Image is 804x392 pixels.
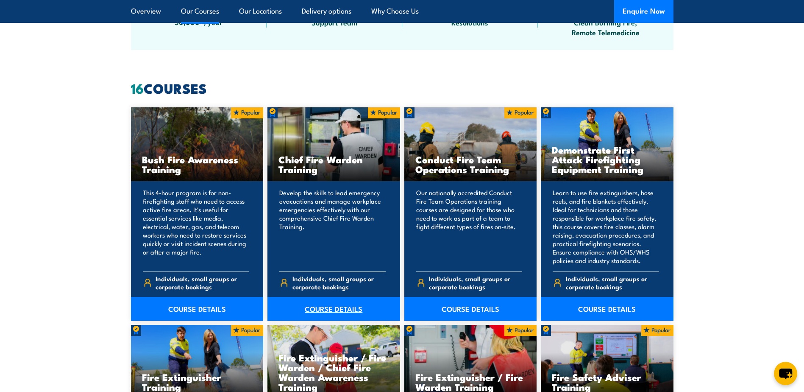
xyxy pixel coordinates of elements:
[143,188,249,265] p: This 4-hour program is for non-firefighting staff who need to access active fire areas. It's usef...
[267,297,400,321] a: COURSE DETAILS
[415,154,526,174] h3: Conduct Fire Team Operations Training
[131,297,264,321] a: COURSE DETAILS
[429,274,522,291] span: Individuals, small groups or corporate bookings
[774,362,797,385] button: chat-button
[279,188,386,265] p: Develop the skills to lead emergency evacuations and manage workplace emergencies effectively wit...
[142,372,253,392] h3: Fire Extinguisher Training
[566,274,659,291] span: Individuals, small groups or corporate bookings
[552,145,662,174] h3: Demonstrate First Attack Firefighting Equipment Training
[552,372,662,392] h3: Fire Safety Adviser Training
[278,353,389,392] h3: Fire Extinguisher / Fire Warden / Chief Fire Warden Awareness Training
[131,77,144,98] strong: 16
[142,154,253,174] h3: Bush Fire Awareness Training
[404,297,537,321] a: COURSE DETAILS
[415,372,526,392] h3: Fire Extinguisher / Fire Warden Training
[278,154,389,174] h3: Chief Fire Warden Training
[292,274,386,291] span: Individuals, small groups or corporate bookings
[156,274,249,291] span: Individuals, small groups or corporate bookings
[553,188,659,265] p: Learn to use fire extinguishers, hose reels, and fire blankets effectively. Ideal for technicians...
[416,188,523,265] p: Our nationally accredited Conduct Fire Team Operations training courses are designed for those wh...
[131,82,673,94] h2: COURSES
[541,297,673,321] a: COURSE DETAILS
